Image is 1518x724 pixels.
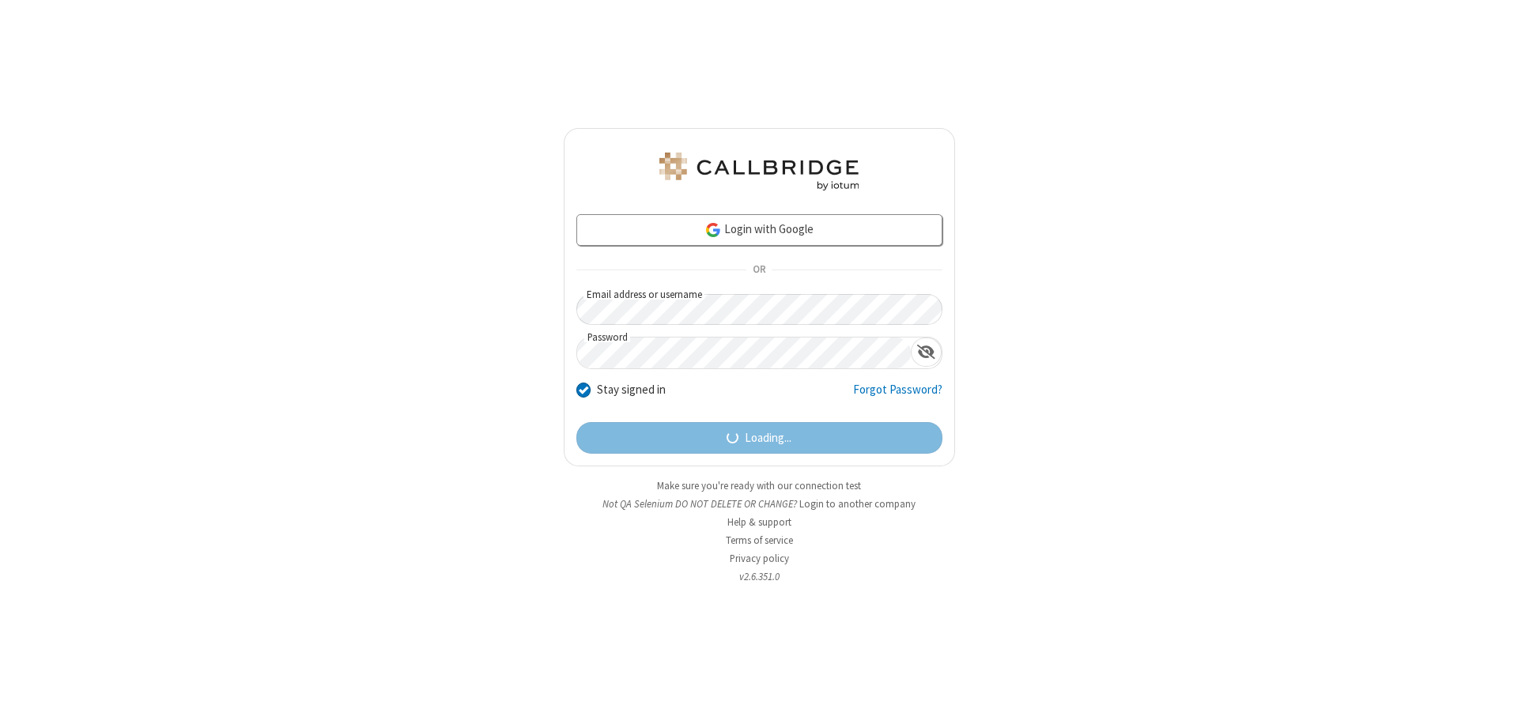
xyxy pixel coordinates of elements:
li: v2.6.351.0 [564,569,955,584]
a: Make sure you're ready with our connection test [657,479,861,492]
a: Privacy policy [730,552,789,565]
a: Help & support [727,515,791,529]
span: OR [746,259,772,281]
input: Password [577,337,911,368]
a: Terms of service [726,534,793,547]
div: Show password [911,337,942,367]
span: Loading... [745,429,791,447]
input: Email address or username [576,294,942,325]
a: Forgot Password? [853,381,942,411]
button: Login to another company [799,496,916,511]
button: Loading... [576,422,942,454]
img: QA Selenium DO NOT DELETE OR CHANGE [656,153,862,190]
label: Stay signed in [597,381,666,399]
iframe: Chat [1478,683,1506,713]
img: google-icon.png [704,221,722,239]
a: Login with Google [576,214,942,246]
li: Not QA Selenium DO NOT DELETE OR CHANGE? [564,496,955,511]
